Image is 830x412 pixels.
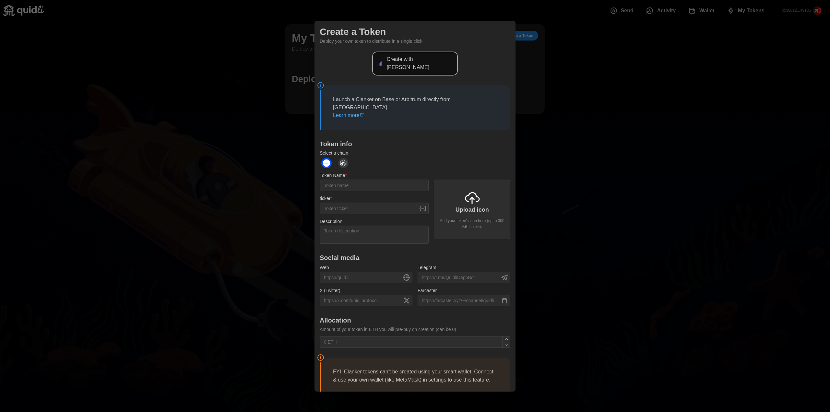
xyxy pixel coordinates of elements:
label: Description [320,218,342,225]
img: Arbitrum [338,158,349,168]
p: Deploy your own token to distribute in a single click. [320,38,510,45]
label: ticker [320,195,332,202]
a: Learn more [333,112,364,118]
h1: Allocation [320,316,510,324]
h1: Social media [320,253,510,262]
p: Create with [PERSON_NAME] [387,55,454,72]
input: Token ticker [320,203,429,214]
input: https://farcaster.xyz/~/channel/quidli [418,294,510,306]
img: Base [321,158,332,168]
label: Telegram [418,264,436,271]
button: Base [320,156,333,170]
input: https://t.me/QuidliDappBot [418,272,510,283]
input: Token name [320,180,429,191]
p: Launch a Clanker on Base or Arbitrum directly from [GEOGRAPHIC_DATA]. [333,95,498,119]
button: Arbitrum [337,156,350,170]
p: Select a chain [320,150,510,156]
h1: Token info [320,140,510,148]
p: FYI, Clanker tokens can't be created using your smart wallet. Connect & use your own wallet (like... [333,368,498,384]
input: https://quid.li [320,272,412,283]
label: Farcaster [418,287,437,294]
h1: Create a Token [320,26,510,38]
input: 0 ETH [320,336,510,348]
label: Web [320,264,329,271]
label: Token Name [320,172,347,179]
input: https://x.com/quidliprotocol [320,294,412,306]
label: X (Twitter) [320,287,340,294]
p: Amount of your token in ETH you will pre-buy on creation (can be 0) [320,326,510,333]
